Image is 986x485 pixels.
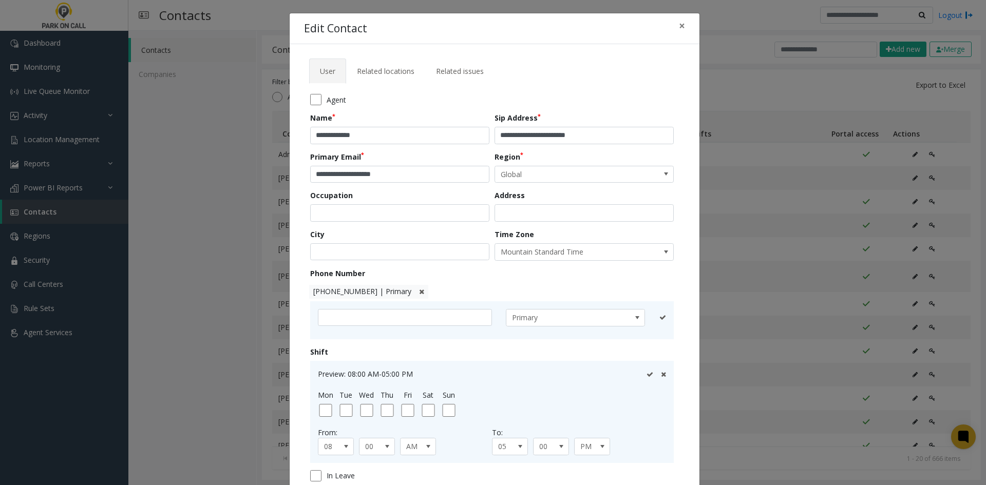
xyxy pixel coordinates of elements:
span: 00 [359,438,387,455]
span: AM [401,438,428,455]
span: Related locations [357,66,414,76]
span: Preview: 08:00 AM-05:00 PM [318,369,413,379]
label: Mon [318,390,333,400]
label: Sun [443,390,455,400]
label: Wed [359,390,374,400]
label: Sip Address [495,112,541,123]
div: To: [492,427,666,438]
label: Address [495,190,525,201]
label: City [310,229,325,240]
span: Primary [506,309,617,326]
span: User [320,66,335,76]
span: [PHONE_NUMBER] | Primary [313,286,411,296]
span: 00 [534,438,561,455]
span: In Leave [327,470,355,481]
label: Occupation [310,190,353,201]
label: Sat [423,390,433,400]
button: Close [672,13,692,38]
label: Phone Number [310,268,365,279]
span: 05 [492,438,520,455]
label: Shift [310,346,328,357]
span: 08 [318,438,346,455]
ul: Tabs [309,59,680,76]
label: Primary Email [310,151,364,162]
span: × [679,18,685,33]
label: Region [495,151,523,162]
span: Agent [327,94,346,105]
span: Mountain Standard Time [495,244,638,260]
label: Tue [339,390,352,400]
label: Time Zone [495,229,534,240]
label: Thu [381,390,393,400]
label: Fri [404,390,412,400]
span: Global [495,166,638,183]
h4: Edit Contact [304,21,367,37]
span: PM [575,438,602,455]
div: From: [318,427,492,438]
label: Name [310,112,335,123]
span: Related issues [436,66,484,76]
